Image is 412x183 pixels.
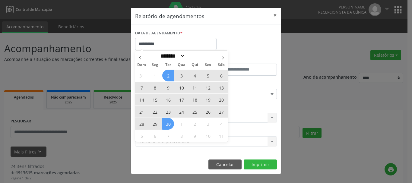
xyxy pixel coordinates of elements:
select: Month [158,53,185,59]
span: Setembro 26, 2025 [202,106,214,118]
span: Outubro 11, 2025 [215,130,227,142]
span: Setembro 15, 2025 [149,94,161,106]
span: Setembro 4, 2025 [189,70,201,81]
button: Close [269,8,281,23]
span: Setembro 8, 2025 [149,82,161,93]
span: Outubro 1, 2025 [176,118,187,130]
span: Outubro 9, 2025 [189,130,201,142]
span: Setembro 27, 2025 [215,106,227,118]
span: Setembro 6, 2025 [215,70,227,81]
span: Outubro 3, 2025 [202,118,214,130]
span: Setembro 10, 2025 [176,82,187,93]
span: Dom [135,63,148,67]
span: Qua [175,63,188,67]
span: Setembro 1, 2025 [149,70,161,81]
span: Setembro 28, 2025 [136,118,147,130]
span: Setembro 9, 2025 [162,82,174,93]
span: Sex [201,63,215,67]
span: Outubro 6, 2025 [149,130,161,142]
span: Setembro 16, 2025 [162,94,174,106]
span: Setembro 21, 2025 [136,106,147,118]
label: ATÉ [208,54,277,64]
span: Setembro 2, 2025 [162,70,174,81]
span: Setembro 18, 2025 [189,94,201,106]
span: Setembro 13, 2025 [215,82,227,93]
span: Agosto 31, 2025 [136,70,147,81]
h5: Relatório de agendamentos [135,12,204,20]
span: Setembro 12, 2025 [202,82,214,93]
span: Outubro 4, 2025 [215,118,227,130]
label: DATA DE AGENDAMENTO [135,29,182,38]
span: Setembro 7, 2025 [136,82,147,93]
span: Setembro 14, 2025 [136,94,147,106]
span: Qui [188,63,201,67]
span: Setembro 23, 2025 [162,106,174,118]
button: Imprimir [244,159,277,170]
span: Ter [162,63,175,67]
span: Sáb [215,63,228,67]
span: Setembro 11, 2025 [189,82,201,93]
span: Outubro 2, 2025 [189,118,201,130]
span: Setembro 24, 2025 [176,106,187,118]
span: Outubro 7, 2025 [162,130,174,142]
span: Setembro 17, 2025 [176,94,187,106]
span: Setembro 5, 2025 [202,70,214,81]
span: Setembro 19, 2025 [202,94,214,106]
span: Setembro 22, 2025 [149,106,161,118]
input: Year [185,53,205,59]
span: Setembro 20, 2025 [215,94,227,106]
span: Setembro 29, 2025 [149,118,161,130]
span: Seg [148,63,162,67]
span: Outubro 10, 2025 [202,130,214,142]
span: Outubro 8, 2025 [176,130,187,142]
span: Setembro 25, 2025 [189,106,201,118]
button: Cancelar [208,159,242,170]
span: Outubro 5, 2025 [136,130,147,142]
span: Setembro 30, 2025 [162,118,174,130]
span: Setembro 3, 2025 [176,70,187,81]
